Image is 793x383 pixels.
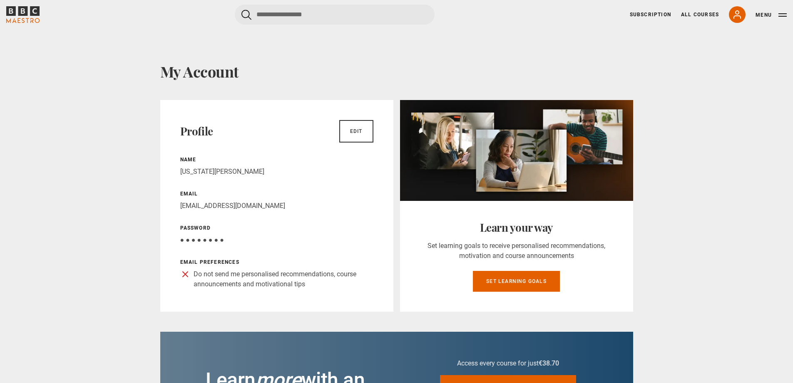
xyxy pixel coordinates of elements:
[339,120,373,143] a: Edit
[440,358,576,368] p: Access every course for just
[241,10,251,20] button: Submit the search query
[160,63,633,80] h1: My Account
[235,5,435,25] input: Search
[180,201,373,211] p: [EMAIL_ADDRESS][DOMAIN_NAME]
[194,269,373,289] p: Do not send me personalised recommendations, course announcements and motivational tips
[180,156,373,163] p: Name
[756,11,787,19] button: Toggle navigation
[180,224,373,232] p: Password
[180,125,213,138] h2: Profile
[180,167,373,177] p: [US_STATE][PERSON_NAME]
[180,190,373,198] p: Email
[681,11,719,18] a: All Courses
[180,258,373,266] p: Email preferences
[180,236,224,244] span: ● ● ● ● ● ● ● ●
[473,271,560,292] a: Set learning goals
[420,241,613,261] p: Set learning goals to receive personalised recommendations, motivation and course announcements
[539,359,559,367] span: €38.70
[6,6,40,23] svg: BBC Maestro
[630,11,671,18] a: Subscription
[420,221,613,234] h2: Learn your way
